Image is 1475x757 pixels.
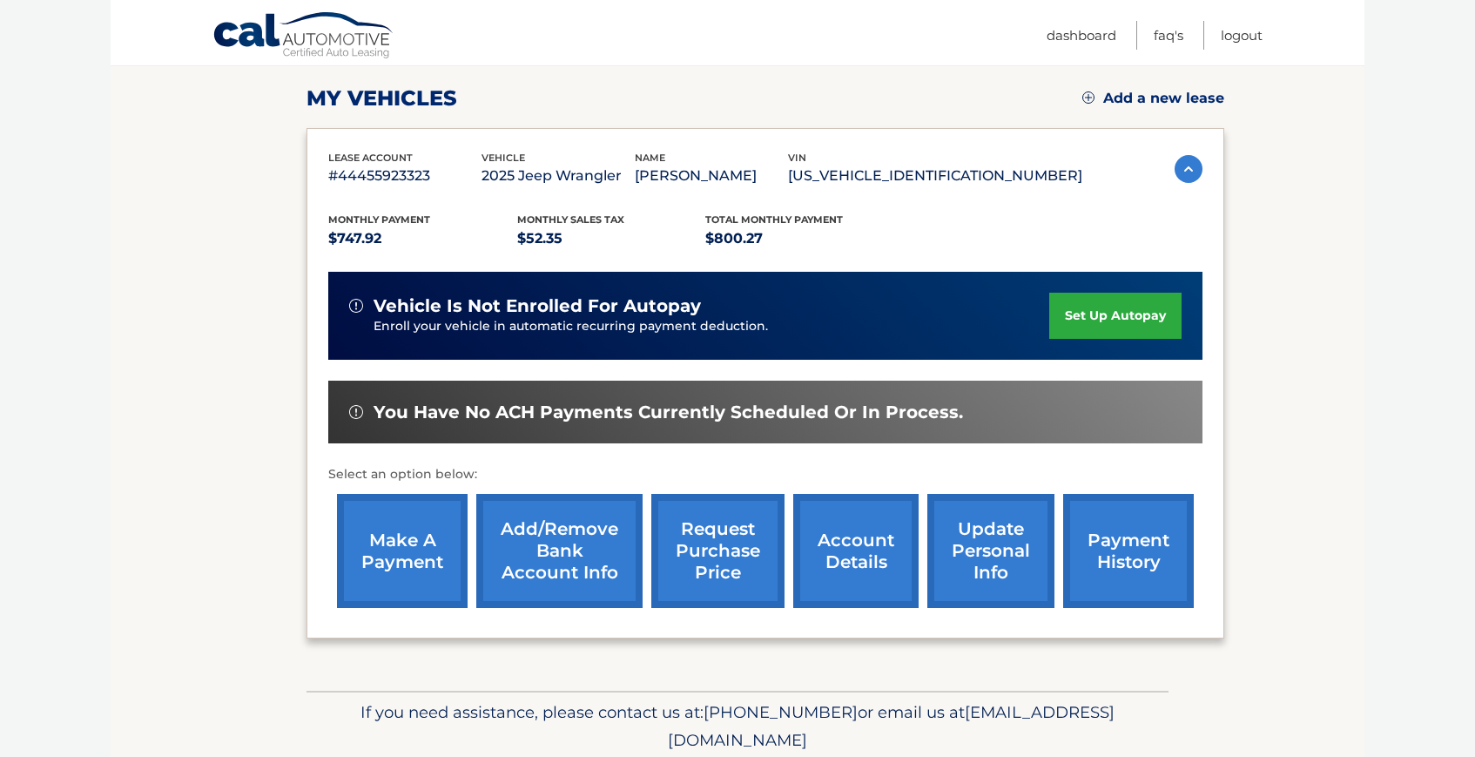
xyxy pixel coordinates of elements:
img: alert-white.svg [349,405,363,419]
span: Monthly sales Tax [517,213,624,226]
p: #44455923323 [328,164,482,188]
img: alert-white.svg [349,299,363,313]
span: [EMAIL_ADDRESS][DOMAIN_NAME] [668,702,1115,750]
span: vin [788,152,806,164]
a: Cal Automotive [212,11,395,62]
img: add.svg [1082,91,1094,104]
p: [PERSON_NAME] [635,164,788,188]
span: lease account [328,152,413,164]
a: account details [793,494,919,608]
a: FAQ's [1154,21,1183,50]
span: vehicle is not enrolled for autopay [374,295,701,317]
span: name [635,152,665,164]
a: Add/Remove bank account info [476,494,643,608]
a: Logout [1221,21,1263,50]
a: update personal info [927,494,1054,608]
a: Add a new lease [1082,90,1224,107]
a: payment history [1063,494,1194,608]
img: accordion-active.svg [1175,155,1202,183]
span: [PHONE_NUMBER] [704,702,858,722]
p: Enroll your vehicle in automatic recurring payment deduction. [374,317,1049,336]
span: Total Monthly Payment [705,213,843,226]
p: $747.92 [328,226,517,251]
a: set up autopay [1049,293,1182,339]
p: $52.35 [517,226,706,251]
span: You have no ACH payments currently scheduled or in process. [374,402,963,423]
span: vehicle [482,152,525,164]
h2: my vehicles [306,85,457,112]
a: request purchase price [651,494,785,608]
p: If you need assistance, please contact us at: or email us at [318,699,1157,754]
span: Monthly Payment [328,213,430,226]
a: Dashboard [1047,21,1116,50]
p: Select an option below: [328,464,1202,485]
p: $800.27 [705,226,894,251]
p: 2025 Jeep Wrangler [482,164,635,188]
a: make a payment [337,494,468,608]
p: [US_VEHICLE_IDENTIFICATION_NUMBER] [788,164,1082,188]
